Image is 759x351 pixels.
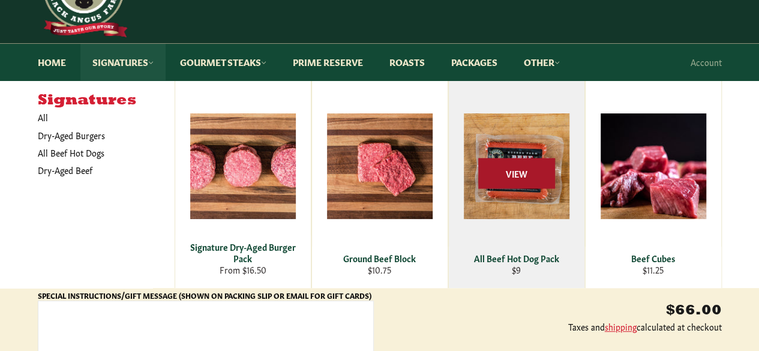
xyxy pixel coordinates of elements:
[182,264,303,275] div: From $16.50
[593,253,713,264] div: Beef Cubes
[175,80,311,288] a: Signature Dry-Aged Burger Pack Signature Dry-Aged Burger Pack From $16.50
[190,113,296,219] img: Signature Dry-Aged Burger Pack
[319,253,440,264] div: Ground Beef Block
[593,264,713,275] div: $11.25
[585,80,722,288] a: Beef Cubes Beef Cubes $11.25
[311,80,448,288] a: Ground Beef Block Ground Beef Block $10.75
[38,290,371,300] label: Special Instructions/Gift Message (Shown on Packing Slip or Email for Gift Cards)
[38,92,175,109] h5: Signatures
[182,241,303,265] div: Signature Dry-Aged Burger Pack
[439,44,509,80] a: Packages
[386,301,722,321] p: $66.00
[512,44,572,80] a: Other
[32,161,163,179] a: Dry-Aged Beef
[386,321,722,332] p: Taxes and calculated at checkout
[685,44,728,80] a: Account
[26,44,78,80] a: Home
[32,144,163,161] a: All Beef Hot Dogs
[448,80,585,288] a: All Beef Hot Dog Pack All Beef Hot Dog Pack $9 View
[32,109,175,126] a: All
[605,320,637,332] a: shipping
[456,253,577,264] div: All Beef Hot Dog Pack
[80,44,166,80] a: Signatures
[168,44,278,80] a: Gourmet Steaks
[281,44,375,80] a: Prime Reserve
[478,158,555,189] span: View
[327,113,433,219] img: Ground Beef Block
[32,127,163,144] a: Dry-Aged Burgers
[319,264,440,275] div: $10.75
[377,44,437,80] a: Roasts
[601,113,706,219] img: Beef Cubes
